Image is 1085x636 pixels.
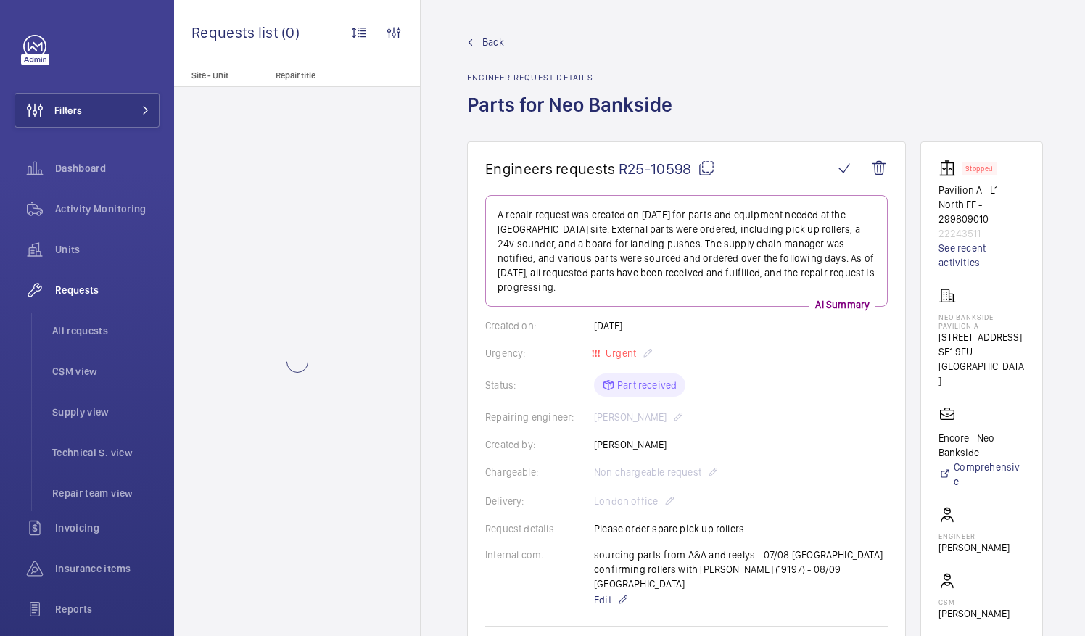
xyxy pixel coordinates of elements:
[485,160,616,178] span: Engineers requests
[52,486,160,500] span: Repair team view
[938,431,1025,460] p: Encore - Neo Bankside
[55,561,160,576] span: Insurance items
[594,592,611,607] span: Edit
[938,532,1010,540] p: Engineer
[498,207,875,294] p: A repair request was created on [DATE] for parts and equipment needed at the [GEOGRAPHIC_DATA] si...
[467,73,681,83] h2: Engineer request details
[938,330,1025,344] p: [STREET_ADDRESS]
[938,313,1025,330] p: Neo Bankside - Pavilion A
[938,540,1010,555] p: [PERSON_NAME]
[619,160,715,178] span: R25-10598
[938,226,1025,241] p: 22243511
[52,323,160,338] span: All requests
[276,70,371,80] p: Repair title
[52,445,160,460] span: Technical S. view
[938,606,1010,621] p: [PERSON_NAME]
[55,161,160,175] span: Dashboard
[467,91,681,141] h1: Parts for Neo Bankside
[52,405,160,419] span: Supply view
[55,521,160,535] span: Invoicing
[55,202,160,216] span: Activity Monitoring
[55,283,160,297] span: Requests
[174,70,270,80] p: Site - Unit
[52,364,160,379] span: CSM view
[191,23,281,41] span: Requests list
[938,460,1025,489] a: Comprehensive
[938,183,1025,226] p: Pavilion A - L1 North FF - 299809010
[938,241,1025,270] a: See recent activities
[938,160,962,177] img: elevator.svg
[482,35,504,49] span: Back
[55,602,160,616] span: Reports
[938,598,1010,606] p: CSM
[55,242,160,257] span: Units
[54,103,82,117] span: Filters
[938,344,1025,388] p: SE1 9FU [GEOGRAPHIC_DATA]
[809,297,875,312] p: AI Summary
[15,93,160,128] button: Filters
[965,166,993,171] p: Stopped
